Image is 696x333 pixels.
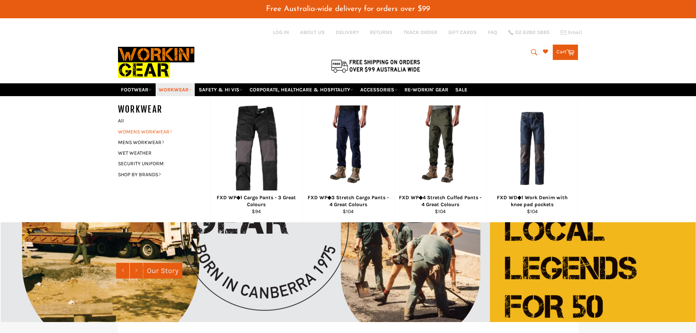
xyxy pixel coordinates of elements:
a: Cart [553,45,578,60]
div: $104 [307,208,389,215]
a: Log in [273,29,289,35]
a: RETURNS [370,29,392,36]
a: All [114,116,210,126]
a: GIFT CARDS [448,29,477,36]
img: FXD WP◆4 Stretch Cuffed Pants - 4 Great Colours - Workin' Gear [412,105,469,191]
img: FXD WD◆1 Work Denim with knee pad pockets - Workin' Gear [496,112,569,185]
a: FXD WP◆3 Stretch Cargo Pants - 4 Great Colours - Workin' Gear FXD WP◆3 Stretch Cargo Pants - 4 Gr... [302,96,394,222]
img: Workin Gear leaders in Workwear, Safety Boots, PPE, Uniforms. Australia's No.1 in Workwear [118,42,194,83]
div: $104 [399,208,482,215]
a: DELIVERY [336,29,359,36]
a: Email [560,30,582,35]
img: FXD WP◆1 Cargo Pants - 4 Great Colours - Workin' Gear [233,105,279,191]
a: SHOP BY BRANDS [114,169,203,180]
a: RE-WORKIN' GEAR [402,83,451,96]
span: Free Australia-wide delivery for orders over $99 [266,5,430,13]
div: FXD WP◆4 Stretch Cuffed Pants - 4 Great Colours [399,194,482,208]
a: TRACK ORDER [403,29,437,36]
h5: WORKWEAR [118,103,210,116]
a: ACCESSORIES [357,83,400,96]
div: FXD WP◆1 Cargo Pants - 3 Great Colours [215,194,297,208]
div: $104 [491,208,573,215]
span: 02 6280 5885 [515,30,549,35]
a: FXD WP◆4 Stretch Cuffed Pants - 4 Great Colours - Workin' Gear FXD WP◆4 Stretch Cuffed Pants - 4 ... [394,96,486,222]
a: CORPORATE, HEALTHCARE & HOSPITALITY [247,83,356,96]
a: SECURITY UNIFORM [114,158,203,169]
a: SALE [452,83,470,96]
span: Email [568,30,582,35]
a: Our Story [143,263,182,279]
div: $94 [215,208,297,215]
a: FXD WP◆1 Cargo Pants - 4 Great Colours - Workin' Gear FXD WP◆1 Cargo Pants - 3 Great Colours $94 [210,96,302,222]
a: WET WEATHER [114,148,203,158]
a: FAQ [488,29,497,36]
a: FOOTWEAR [118,83,155,96]
a: FXD WD◆1 Work Denim with knee pad pockets - Workin' Gear FXD WD◆1 Work Denim with knee pad pocket... [486,96,578,222]
a: ABOUT US [300,29,325,36]
img: Flat $9.95 shipping Australia wide [330,58,421,73]
a: WORKWEAR [156,83,195,96]
img: FXD WP◆3 Stretch Cargo Pants - 4 Great Colours - Workin' Gear [320,105,377,191]
div: FXD WD◆1 Work Denim with knee pad pockets [491,194,573,208]
a: MENS WORKWEAR [114,137,203,148]
a: WOMENS WORKWEAR [114,126,203,137]
a: 02 6280 5885 [508,30,549,35]
a: SAFETY & HI VIS [196,83,246,96]
div: FXD WP◆3 Stretch Cargo Pants - 4 Great Colours [307,194,389,208]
